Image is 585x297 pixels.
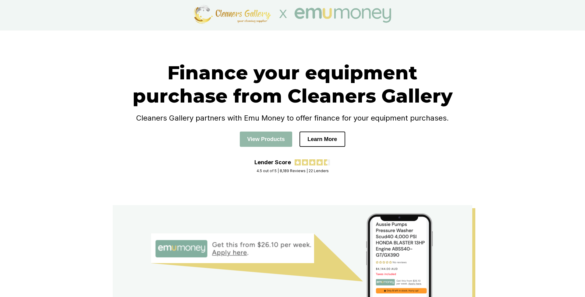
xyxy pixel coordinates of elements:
img: Cleaners Gallery x Emu Money [191,5,394,26]
a: View Products [240,136,292,142]
div: Lender Score [254,159,291,165]
img: review star [317,159,323,165]
img: review star [324,159,330,165]
img: review star [302,159,308,165]
h4: Cleaners Gallery partners with Emu Money to offer finance for your equipment purchases. [122,114,463,122]
a: Learn More [300,136,345,142]
div: 4.5 out of 5 | 8,189 Reviews | 22 Lenders [257,168,329,173]
img: review star [295,159,301,165]
button: Learn More [300,132,345,147]
h1: Finance your equipment purchase from Cleaners Gallery [122,61,463,107]
img: review star [309,159,315,165]
button: View Products [240,132,292,147]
